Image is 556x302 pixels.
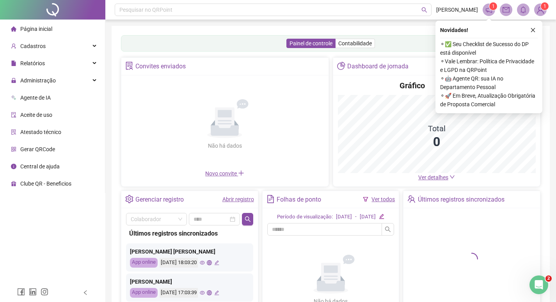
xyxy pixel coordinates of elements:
[125,62,133,70] span: solution
[544,4,546,9] span: 1
[277,213,333,221] div: Período de visualização:
[418,193,504,206] div: Últimos registros sincronizados
[245,216,251,222] span: search
[355,213,357,221] div: -
[20,163,60,170] span: Central de ajuda
[421,7,427,13] span: search
[436,5,478,14] span: [PERSON_NAME]
[266,195,275,203] span: file-text
[130,247,249,256] div: [PERSON_NAME] [PERSON_NAME]
[160,288,198,298] div: [DATE] 17:03:39
[20,77,56,84] span: Administração
[363,197,368,202] span: filter
[11,129,16,135] span: solution
[11,112,16,118] span: audit
[17,288,25,296] span: facebook
[530,27,536,33] span: close
[347,60,409,73] div: Dashboard de jornada
[503,6,510,13] span: mail
[440,57,538,74] span: ⚬ Vale Lembrar: Política de Privacidade e LGPD na QRPoint
[11,26,16,32] span: home
[440,91,538,109] span: ⚬ 🚀 Em Breve, Atualização Obrigatória de Proposta Comercial
[200,260,205,265] span: eye
[337,62,345,70] span: pie-chart
[200,290,205,295] span: eye
[20,95,51,101] span: Agente de IA
[11,164,16,169] span: info-circle
[545,275,552,282] span: 2
[20,43,46,49] span: Cadastros
[418,174,448,180] span: Ver detalhes
[130,288,158,298] div: App online
[440,26,468,34] span: Novidades !
[11,78,16,83] span: lock
[125,195,133,203] span: setting
[371,196,395,202] a: Ver todos
[400,80,425,91] h4: Gráfico
[418,174,455,180] a: Ver detalhes down
[130,277,249,286] div: [PERSON_NAME]
[489,2,497,10] sup: 1
[385,226,391,232] span: search
[214,290,219,295] span: edit
[222,196,254,202] a: Abrir registro
[83,290,88,295] span: left
[485,6,492,13] span: notification
[129,229,250,238] div: Últimos registros sincronizados
[160,258,198,268] div: [DATE] 18:03:20
[440,74,538,91] span: ⚬ 🤖 Agente QR: sua IA no Departamento Pessoal
[11,43,16,49] span: user-add
[214,260,219,265] span: edit
[207,290,212,295] span: global
[440,40,538,57] span: ⚬ ✅ Seu Checklist de Sucesso do DP está disponível
[11,181,16,186] span: gift
[407,195,416,203] span: team
[189,141,261,150] div: Não há dados
[238,170,244,176] span: plus
[360,213,376,221] div: [DATE]
[379,214,384,219] span: edit
[29,288,37,296] span: linkedin
[535,4,546,16] img: 84569
[20,146,55,152] span: Gerar QRCode
[135,193,184,206] div: Gerenciar registro
[11,61,16,66] span: file
[336,213,352,221] div: [DATE]
[20,26,52,32] span: Página inicial
[20,60,45,66] span: Relatórios
[130,258,158,268] div: App online
[529,275,548,294] iframe: Intercom live chat
[20,129,61,135] span: Atestado técnico
[520,6,527,13] span: bell
[207,260,212,265] span: global
[41,288,48,296] span: instagram
[465,252,479,266] span: loading
[290,40,332,46] span: Painel de controle
[11,147,16,152] span: qrcode
[20,112,52,118] span: Aceite de uso
[449,174,455,180] span: down
[338,40,372,46] span: Contabilidade
[20,180,71,187] span: Clube QR - Beneficios
[277,193,321,206] div: Folhas de ponto
[205,170,244,177] span: Novo convite
[492,4,495,9] span: 1
[135,60,186,73] div: Convites enviados
[541,2,549,10] sup: Atualize o seu contato no menu Meus Dados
